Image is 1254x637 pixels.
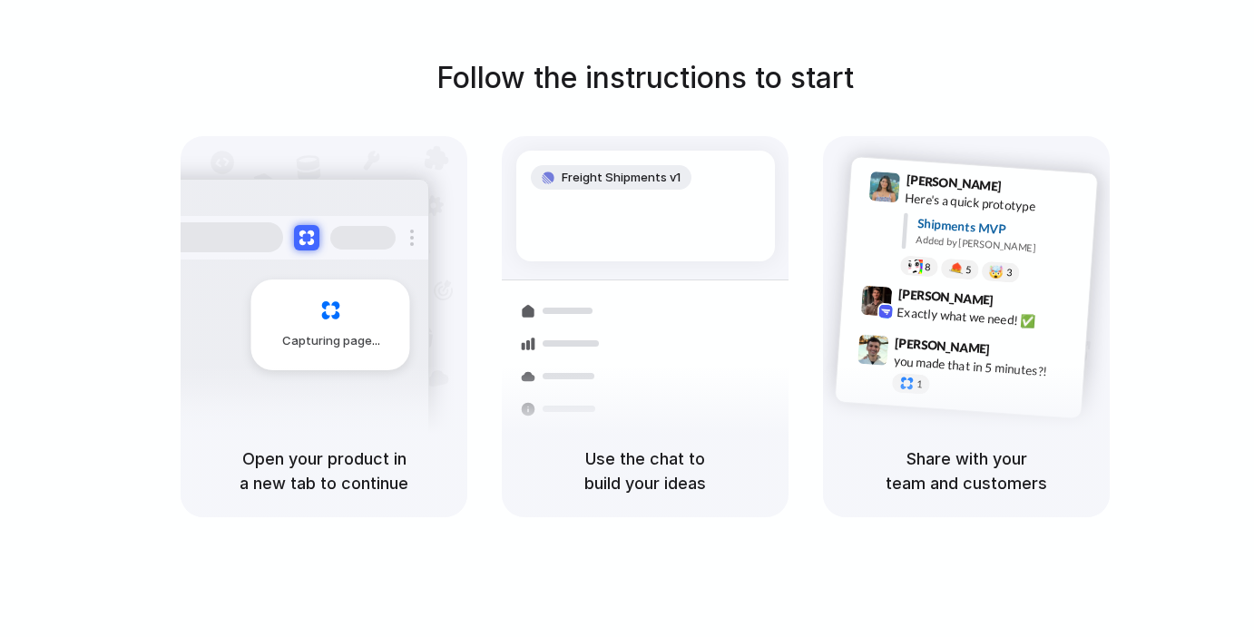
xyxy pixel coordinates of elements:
[893,351,1074,382] div: you made that in 5 minutes?!
[905,189,1086,220] div: Here's a quick prototype
[995,341,1033,363] span: 9:47 AM
[999,292,1036,314] span: 9:42 AM
[916,379,923,389] span: 1
[989,265,1004,279] div: 🤯
[965,265,972,275] span: 5
[845,446,1088,495] h5: Share with your team and customers
[916,232,1083,259] div: Added by [PERSON_NAME]
[896,302,1078,333] div: Exactly what we need! ✅
[906,170,1002,196] span: [PERSON_NAME]
[916,214,1084,244] div: Shipments MVP
[524,446,767,495] h5: Use the chat to build your ideas
[562,169,681,187] span: Freight Shipments v1
[282,332,383,350] span: Capturing page
[897,284,994,310] span: [PERSON_NAME]
[925,261,931,271] span: 8
[1006,268,1013,278] span: 3
[436,56,854,100] h1: Follow the instructions to start
[1007,179,1044,201] span: 9:41 AM
[895,332,991,358] span: [PERSON_NAME]
[202,446,446,495] h5: Open your product in a new tab to continue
